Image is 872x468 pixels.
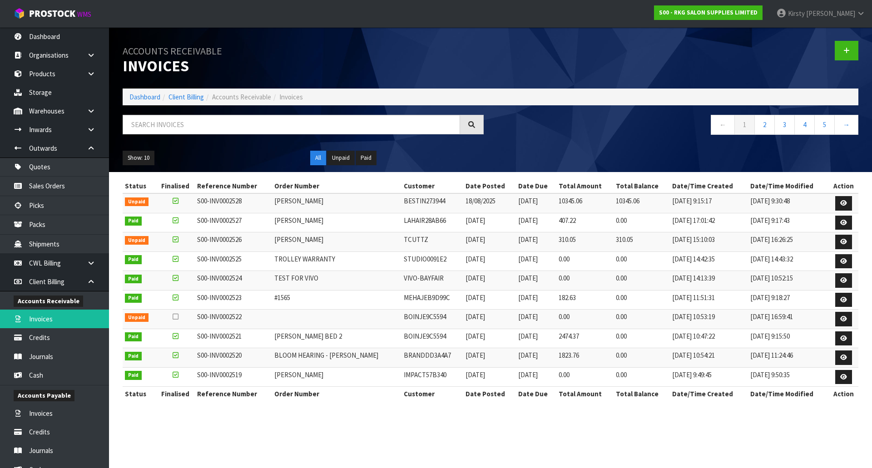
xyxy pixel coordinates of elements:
span: Accounts Receivable [14,296,83,307]
td: LAHAIR28AB66 [401,213,463,232]
td: IMPACT57B340 [401,367,463,387]
th: Total Balance [614,387,670,401]
td: S00-INV0002525 [195,251,272,271]
th: Date Due [516,179,557,193]
th: Reference Number [195,179,272,193]
td: [DATE] 10:52:15 [748,271,829,291]
td: [DATE] 11:51:31 [670,290,748,310]
td: [DATE] 9:50:35 [748,367,829,387]
th: Total Amount [556,387,613,401]
td: [DATE] 16:26:25 [748,232,829,252]
td: [DATE] [463,310,516,329]
td: [DATE] [516,213,557,232]
td: BOINJE9C5594 [401,310,463,329]
th: Date Due [516,387,557,401]
a: 1 [734,115,755,134]
span: Invoices [279,93,303,101]
td: [DATE] 14:43:32 [748,251,829,271]
td: [DATE] [463,367,516,387]
td: [DATE] 9:17:43 [748,213,829,232]
th: Date/Time Created [670,179,748,193]
h1: Invoices [123,41,484,75]
a: 4 [794,115,815,134]
td: 0.00 [614,290,670,310]
td: BRANDDD3A4A7 [401,348,463,368]
th: Date Posted [463,387,516,401]
span: Accounts Payable [14,390,74,401]
span: Paid [125,371,142,380]
td: 0.00 [614,329,670,348]
td: 0.00 [556,367,613,387]
td: BLOOM HEARING - [PERSON_NAME] [272,348,401,368]
td: TROLLEY WARRANTY [272,251,401,271]
span: Paid [125,294,142,303]
td: S00-INV0002523 [195,290,272,310]
td: [DATE] [516,251,557,271]
td: [DATE] [516,232,557,252]
td: [DATE] [516,348,557,368]
td: 0.00 [614,310,670,329]
td: 0.00 [614,348,670,368]
th: Status [123,387,156,401]
input: Search invoices [123,115,460,134]
td: [DATE] 14:42:35 [670,251,748,271]
td: [PERSON_NAME] [272,367,401,387]
td: 182.63 [556,290,613,310]
td: [DATE] 9:49:45 [670,367,748,387]
button: Paid [356,151,377,165]
th: Finalised [156,179,195,193]
button: Unpaid [327,151,355,165]
td: 310.05 [556,232,613,252]
td: TCUTTZ [401,232,463,252]
td: [DATE] [463,213,516,232]
td: 2474.37 [556,329,613,348]
td: 0.00 [556,271,613,291]
td: 310.05 [614,232,670,252]
td: S00-INV0002520 [195,348,272,368]
td: [DATE] [463,232,516,252]
td: [DATE] 17:01:42 [670,213,748,232]
td: [DATE] [463,348,516,368]
td: S00-INV0002522 [195,310,272,329]
td: [DATE] [516,367,557,387]
td: 0.00 [614,251,670,271]
a: Dashboard [129,93,160,101]
th: Reference Number [195,387,272,401]
td: 0.00 [614,271,670,291]
td: S00-INV0002519 [195,367,272,387]
td: [DATE] [463,290,516,310]
span: ProStock [29,8,75,20]
td: S00-INV0002527 [195,213,272,232]
span: Unpaid [125,313,149,322]
th: Finalised [156,387,195,401]
a: 5 [814,115,835,134]
a: ← [711,115,735,134]
span: Paid [125,332,142,341]
td: [DATE] 9:15:17 [670,193,748,213]
span: [PERSON_NAME] [806,9,855,18]
td: 10345.06 [614,193,670,213]
td: [DATE] [463,329,516,348]
td: [DATE] 11:24:46 [748,348,829,368]
a: S00 - RKG SALON SUPPLIES LIMITED [654,5,763,20]
td: 407.22 [556,213,613,232]
td: [DATE] [516,271,557,291]
a: → [834,115,858,134]
td: [DATE] [463,271,516,291]
td: [PERSON_NAME] [272,193,401,213]
small: WMS [77,10,91,19]
td: [DATE] 10:47:22 [670,329,748,348]
td: [DATE] [516,310,557,329]
td: [DATE] 9:30:48 [748,193,829,213]
span: Accounts Receivable [212,93,271,101]
td: 0.00 [614,367,670,387]
td: [PERSON_NAME] [272,232,401,252]
th: Total Amount [556,179,613,193]
td: [DATE] 14:13:39 [670,271,748,291]
img: cube-alt.png [14,8,25,19]
strong: S00 - RKG SALON SUPPLIES LIMITED [659,9,758,16]
td: [DATE] 16:59:41 [748,310,829,329]
td: [DATE] 15:10:03 [670,232,748,252]
td: [DATE] [516,193,557,213]
span: Paid [125,255,142,264]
